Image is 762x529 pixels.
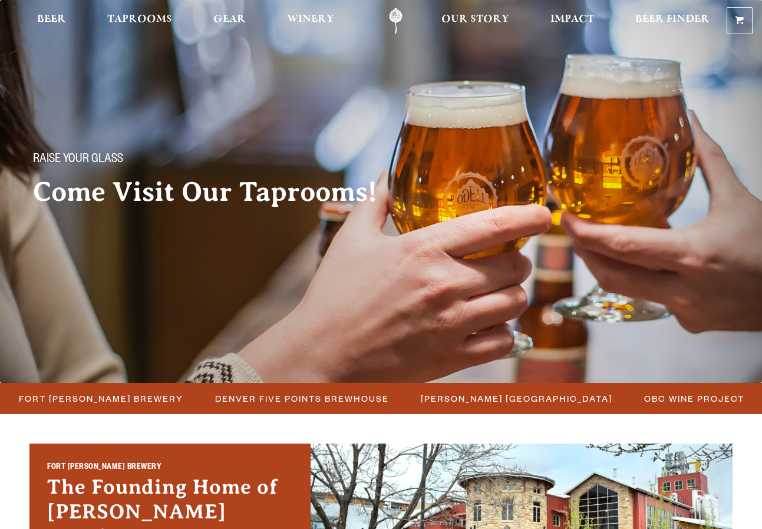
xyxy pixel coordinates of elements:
[33,153,123,168] span: Raise your glass
[47,462,293,475] h2: Fort [PERSON_NAME] Brewery
[543,8,602,34] a: Impact
[33,177,401,207] h2: Come Visit Our Taprooms!
[279,8,342,34] a: Winery
[414,390,618,407] a: [PERSON_NAME] [GEOGRAPHIC_DATA]
[434,8,517,34] a: Our Story
[100,8,180,34] a: Taprooms
[208,390,395,407] a: Denver Five Points Brewhouse
[637,390,750,407] a: OBC Wine Project
[107,15,172,24] span: Taprooms
[635,15,710,24] span: Beer Finder
[550,15,594,24] span: Impact
[29,8,74,34] a: Beer
[441,15,509,24] span: Our Story
[374,8,418,34] a: Odell Home
[287,15,334,24] span: Winery
[37,15,66,24] span: Beer
[206,8,253,34] a: Gear
[213,15,246,24] span: Gear
[628,8,717,34] a: Beer Finder
[12,390,189,407] a: Fort [PERSON_NAME] Brewery
[644,390,744,407] span: OBC Wine Project
[19,390,183,407] span: Fort [PERSON_NAME] Brewery
[215,390,389,407] span: Denver Five Points Brewhouse
[421,390,612,407] span: [PERSON_NAME] [GEOGRAPHIC_DATA]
